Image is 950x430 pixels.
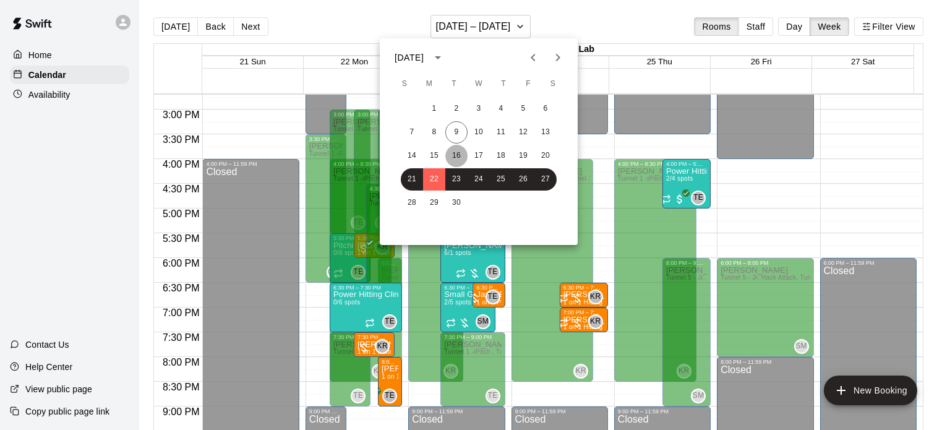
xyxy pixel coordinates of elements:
button: 2 [445,98,468,120]
button: 29 [423,192,445,214]
button: 10 [468,121,490,144]
button: 30 [445,192,468,214]
button: 25 [490,168,512,191]
button: Next month [546,45,570,70]
button: 21 [401,168,423,191]
button: 9 [445,121,468,144]
span: Sunday [393,72,416,97]
span: Wednesday [468,72,490,97]
button: 19 [512,145,534,167]
button: 18 [490,145,512,167]
button: 6 [534,98,557,120]
button: Previous month [521,45,546,70]
span: Friday [517,72,539,97]
button: 13 [534,121,557,144]
button: 3 [468,98,490,120]
span: Tuesday [443,72,465,97]
button: 27 [534,168,557,191]
button: 12 [512,121,534,144]
div: [DATE] [395,51,424,64]
span: Thursday [492,72,515,97]
button: 5 [512,98,534,120]
button: 7 [401,121,423,144]
button: 26 [512,168,534,191]
span: Saturday [542,72,564,97]
button: 16 [445,145,468,167]
button: 17 [468,145,490,167]
button: 4 [490,98,512,120]
button: 24 [468,168,490,191]
button: 20 [534,145,557,167]
button: calendar view is open, switch to year view [427,47,448,68]
button: 23 [445,168,468,191]
button: 28 [401,192,423,214]
button: 11 [490,121,512,144]
button: 1 [423,98,445,120]
button: 8 [423,121,445,144]
button: 15 [423,145,445,167]
button: 22 [423,168,445,191]
button: 14 [401,145,423,167]
span: Monday [418,72,440,97]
